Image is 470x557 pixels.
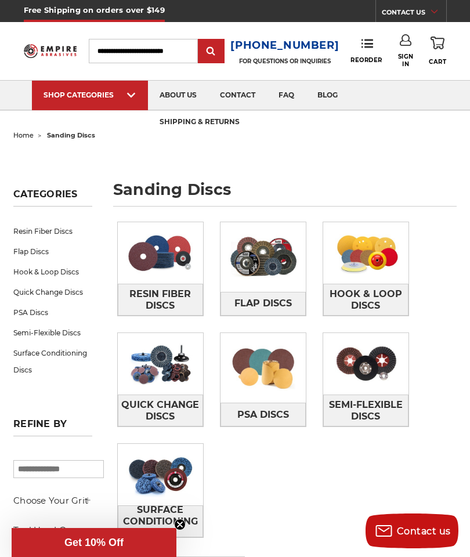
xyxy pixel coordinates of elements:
[113,182,457,207] h1: sanding discs
[118,222,203,284] img: Resin Fiber Discs
[118,395,203,426] a: Quick Change Discs
[118,395,203,426] span: Quick Change Discs
[220,292,306,316] a: Flap Discs
[13,131,34,139] a: home
[44,91,136,99] div: SHOP CATEGORIES
[13,323,92,343] a: Semi-Flexible Discs
[429,58,446,66] span: Cart
[118,505,203,537] a: Surface Conditioning Discs
[397,526,451,537] span: Contact us
[323,333,408,395] img: Semi-Flexible Discs
[234,294,292,313] span: Flap Discs
[118,333,203,395] img: Quick Change Discs
[429,34,446,67] a: Cart
[237,405,289,425] span: PSA Discs
[306,81,349,110] a: blog
[13,494,92,508] h5: Choose Your Grit
[13,418,92,436] h5: Refine by
[323,395,408,426] a: Semi-Flexible Discs
[118,284,203,316] span: Resin Fiber Discs
[64,537,124,548] span: Get 10% Off
[13,189,92,207] h5: Categories
[230,57,339,65] p: FOR QUESTIONS OR INQUIRIES
[118,444,203,505] img: Surface Conditioning Discs
[350,56,382,64] span: Reorder
[24,41,77,62] img: Empire Abrasives
[324,284,408,316] span: Hook & Loop Discs
[398,53,414,68] span: Sign In
[220,337,306,399] img: PSA Discs
[13,282,92,302] a: Quick Change Discs
[118,500,203,543] span: Surface Conditioning Discs
[323,222,408,284] img: Hook & Loop Discs
[13,262,92,282] a: Hook & Loop Discs
[382,6,446,22] a: CONTACT US
[324,395,408,426] span: Semi-Flexible Discs
[148,108,251,138] a: shipping & returns
[200,40,223,63] input: Submit
[174,519,186,530] button: Close teaser
[118,284,203,316] a: Resin Fiber Discs
[12,528,176,557] div: Get 10% OffClose teaser
[13,221,92,241] a: Resin Fiber Discs
[267,81,306,110] a: faq
[220,226,306,288] img: Flap Discs
[13,523,92,537] h5: Tool Used On
[13,241,92,262] a: Flap Discs
[208,81,267,110] a: contact
[148,81,208,110] a: about us
[13,302,92,323] a: PSA Discs
[47,131,95,139] span: sanding discs
[230,37,339,54] a: [PHONE_NUMBER]
[13,343,92,380] a: Surface Conditioning Discs
[350,38,382,63] a: Reorder
[323,284,408,316] a: Hook & Loop Discs
[366,513,458,548] button: Contact us
[220,403,306,426] a: PSA Discs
